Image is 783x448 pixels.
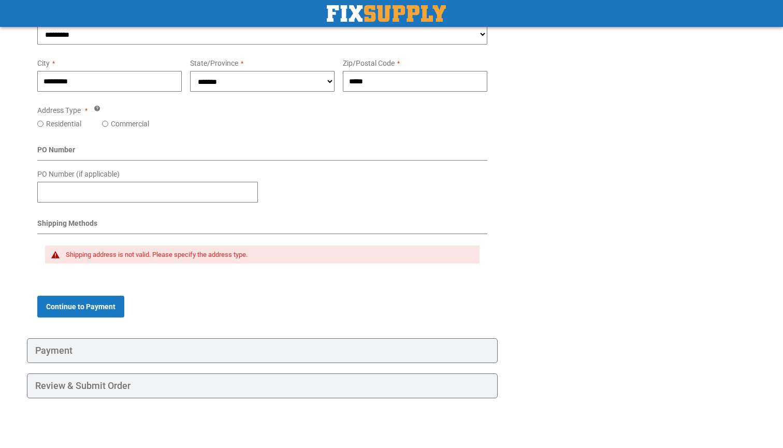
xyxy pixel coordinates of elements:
[66,251,469,259] div: Shipping address is not valid. Please specify the address type.
[343,59,395,67] span: Zip/Postal Code
[27,373,498,398] div: Review & Submit Order
[37,59,50,67] span: City
[46,302,115,311] span: Continue to Payment
[37,296,124,317] button: Continue to Payment
[46,119,81,129] label: Residential
[37,144,487,161] div: PO Number
[37,170,120,178] span: PO Number (if applicable)
[27,338,498,363] div: Payment
[190,59,238,67] span: State/Province
[327,5,446,22] a: store logo
[111,119,149,129] label: Commercial
[37,218,487,234] div: Shipping Methods
[37,106,81,114] span: Address Type
[327,5,446,22] img: Fix Industrial Supply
